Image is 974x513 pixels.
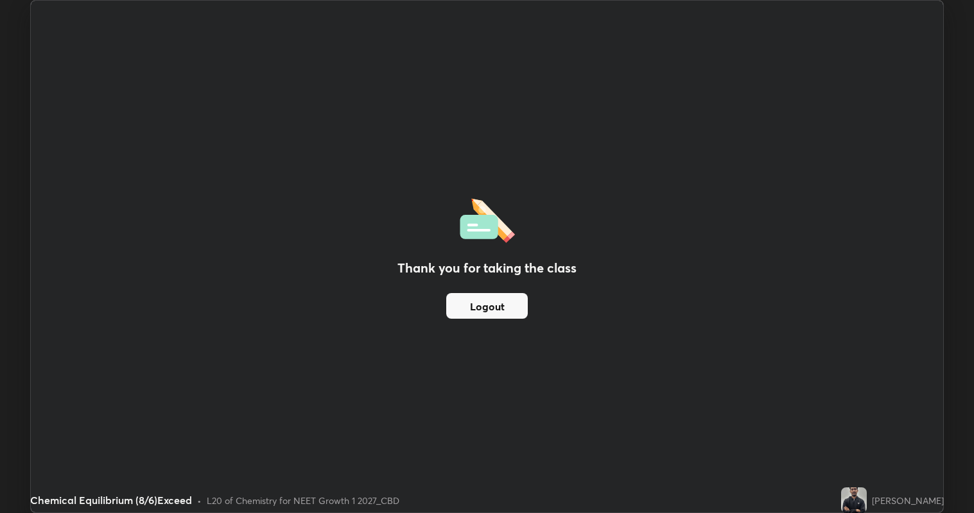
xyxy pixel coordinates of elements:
img: 213def5e5dbf4e79a6b4beccebb68028.jpg [841,487,867,513]
button: Logout [446,293,528,319]
img: offlineFeedback.1438e8b3.svg [460,194,515,243]
div: [PERSON_NAME] [872,494,944,507]
div: Chemical Equilibrium (8/6)Exceed [30,492,192,508]
div: • [197,494,202,507]
h2: Thank you for taking the class [397,258,577,278]
div: L20 of Chemistry for NEET Growth 1 2027_CBD [207,494,399,507]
